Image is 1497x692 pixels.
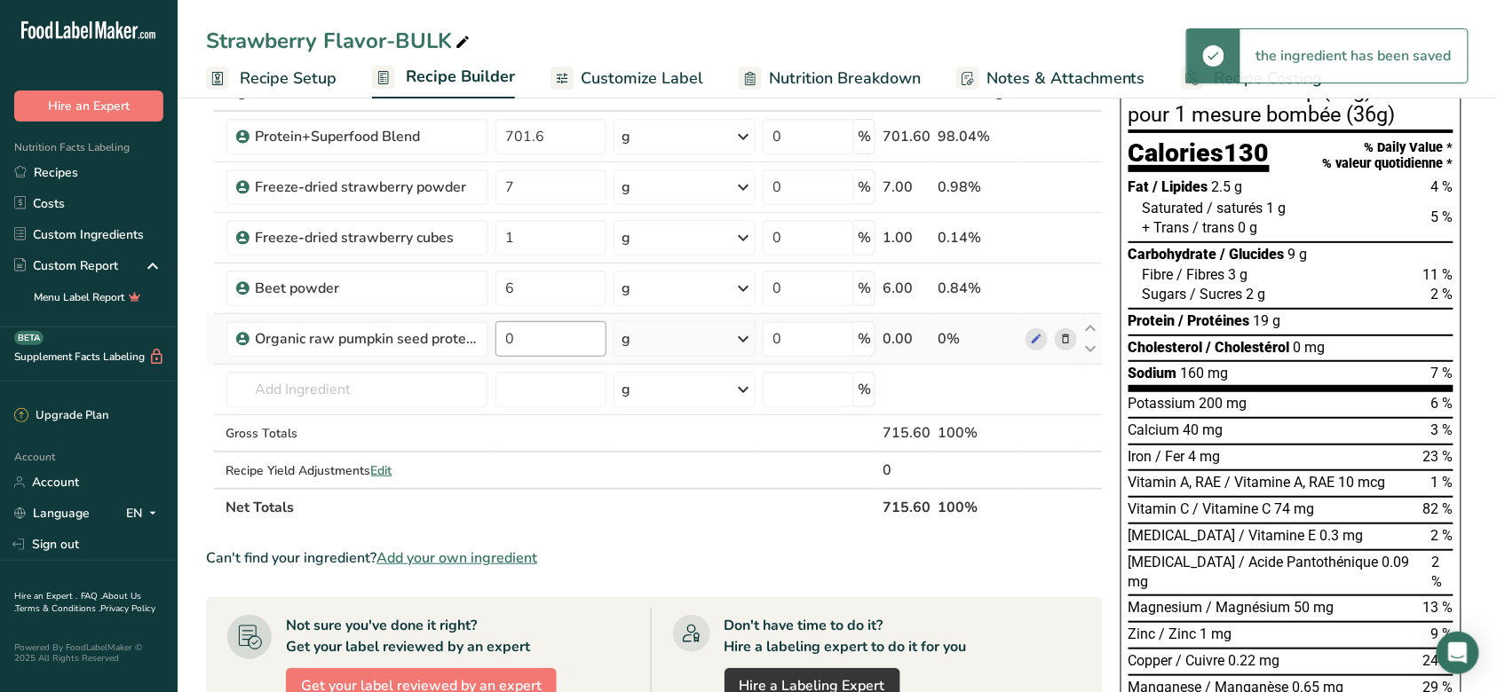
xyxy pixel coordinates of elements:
[1200,625,1232,642] span: 1 mg
[256,328,478,350] div: Organic raw pumpkin seed protein powder
[256,177,478,198] div: Freeze-dried strawberry powder
[622,126,630,147] div: g
[956,59,1145,98] a: Notes & Attachments
[1212,178,1243,195] span: 2.5 g
[256,227,478,248] div: Freeze-dried strawberry cubes
[1129,554,1410,590] span: 0.09 mg
[1224,138,1270,168] span: 130
[1431,527,1453,544] span: 2 %
[1423,448,1453,465] span: 23 %
[1437,632,1479,674] div: Open Intercom Messenger
[1129,339,1203,356] span: Cholesterol
[1129,365,1177,381] span: Sodium
[1225,474,1335,491] span: / Vitamine A, RAE
[883,227,931,248] div: 1.00
[1240,554,1379,570] span: / Acide Pantothénique
[1129,474,1222,491] span: Vitamin A, RAE
[1229,652,1280,669] span: 0.22 mg
[1129,599,1203,616] span: Magnesium
[14,498,90,529] a: Language
[1275,500,1315,517] span: 74 mg
[1207,339,1290,356] span: / Cholestérol
[622,177,630,198] div: g
[1431,421,1453,438] span: 3 %
[1176,652,1225,669] span: / Cuivre
[1129,140,1270,173] div: Calories
[1431,178,1453,195] span: 4 %
[550,59,703,98] a: Customize Label
[986,67,1145,90] span: Notes & Attachments
[1129,448,1152,465] span: Iron
[1129,312,1176,329] span: Protein
[81,590,102,602] a: FAQ .
[1254,312,1281,329] span: 19 g
[1294,339,1326,356] span: 0 mg
[1423,599,1453,616] span: 13 %
[14,331,44,345] div: BETA
[1129,105,1453,126] div: pour 1 mesure bombée (36g)
[1423,652,1453,669] span: 24 %
[1153,178,1208,195] span: / Lipides
[376,547,537,569] span: Add your own ingredient
[1193,500,1271,517] span: / Vitamine C
[622,328,630,350] div: g
[725,615,967,657] div: Don't have time to do it? Hire a labeling expert to do it for you
[1129,500,1190,517] span: Vitamin C
[1247,286,1266,303] span: 2 g
[1143,266,1174,283] span: Fibre
[240,67,337,90] span: Recipe Setup
[938,422,1018,444] div: 100%
[1129,395,1196,412] span: Potassium
[1143,200,1204,216] span: Saturated
[206,547,1103,569] div: Can't find your ingredient?
[226,461,488,480] div: Recipe Yield Adjustments
[14,407,108,425] div: Upgrade Plan
[1431,395,1453,412] span: 6 %
[938,177,1018,198] div: 0.98%
[739,59,921,98] a: Nutrition Breakdown
[883,422,931,444] div: 715.60
[1160,625,1197,642] span: / Zinc
[883,460,931,481] div: 0
[256,278,478,299] div: Beet powder
[14,590,77,602] a: Hire an Expert .
[1177,266,1225,283] span: / Fibres
[1207,599,1291,616] span: / Magnésium
[14,590,141,615] a: About Us .
[1179,312,1250,329] span: / Protéines
[1193,219,1235,236] span: / trans
[1181,59,1323,98] a: Recipe Costing
[938,126,1018,147] div: 98.04%
[1221,246,1285,263] span: / Glucides
[883,126,931,147] div: 701.60
[286,615,530,657] div: Not sure you've done it right? Get your label reviewed by an expert
[883,278,931,299] div: 6.00
[100,602,155,615] a: Privacy Policy
[1129,421,1180,438] span: Calcium
[1423,266,1453,283] span: 11 %
[1295,599,1335,616] span: 50 mg
[769,67,921,90] span: Nutrition Breakdown
[1129,81,1453,102] div: Per 1 rounded scoop (36g)
[1129,246,1217,263] span: Carbohydrate
[1239,219,1258,236] span: 0 g
[1240,527,1317,544] span: / Vitamine E
[1320,527,1364,544] span: 0.3 mg
[1229,266,1248,283] span: 3 g
[1184,421,1224,438] span: 40 mg
[371,462,392,479] span: Edit
[372,57,515,99] a: Recipe Builder
[883,177,931,198] div: 7.00
[1431,365,1453,381] span: 7 %
[206,59,337,98] a: Recipe Setup
[622,278,630,299] div: g
[1323,140,1453,171] div: % Daily Value * % valeur quotidienne *
[126,503,163,524] div: EN
[879,488,934,525] th: 715.60
[581,67,703,90] span: Customize Label
[1267,200,1287,216] span: 1 g
[1431,286,1453,303] span: 2 %
[14,642,163,664] div: Powered By FoodLabelMaker © 2025 All Rights Reserved
[1143,219,1190,236] span: + Trans
[1181,365,1229,381] span: 160 mg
